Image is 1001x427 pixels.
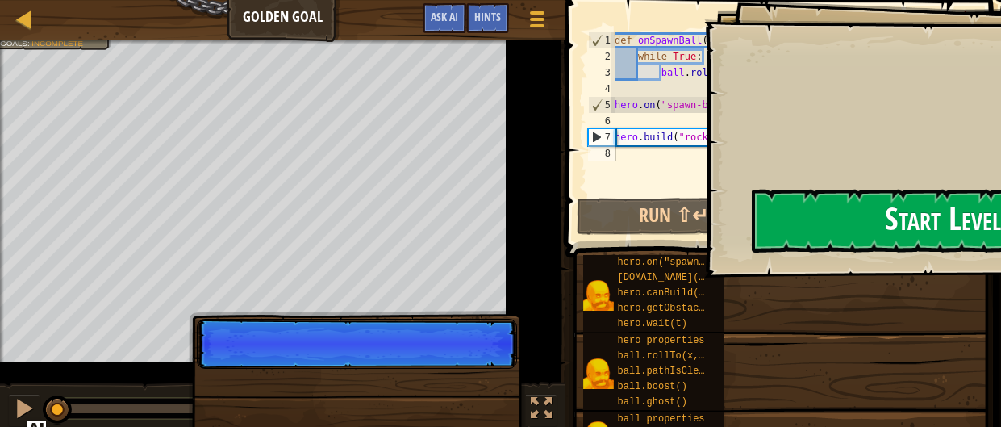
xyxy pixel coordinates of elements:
[517,3,557,41] button: Show game menu
[583,358,614,389] img: portrait.png
[588,145,615,161] div: 8
[618,318,687,329] span: hero.wait(t)
[588,65,615,81] div: 3
[423,3,466,33] button: Ask AI
[618,350,716,362] span: ball.rollTo(x, y)
[8,394,40,427] button: Ctrl + P: Pause
[618,396,687,408] span: ball.ghost()
[618,272,763,283] span: [DOMAIN_NAME](type, x, y)
[589,97,615,113] div: 5
[618,335,705,346] span: hero properties
[577,198,770,235] button: Run ⇧↵
[589,129,615,145] div: 7
[588,81,615,97] div: 4
[31,39,83,48] span: Incomplete
[618,287,728,299] span: hero.canBuild(x, y)
[618,381,687,392] span: ball.boost()
[618,413,705,425] span: ball properties
[27,39,31,48] span: :
[474,9,501,24] span: Hints
[618,303,757,314] span: hero.getObstacleAt(x, y)
[431,9,458,24] span: Ask AI
[618,366,745,377] span: ball.pathIsClear(x, y)
[583,280,614,311] img: portrait.png
[588,113,615,129] div: 6
[589,32,615,48] div: 1
[525,394,557,427] button: Toggle fullscreen
[588,48,615,65] div: 2
[618,257,757,268] span: hero.on("spawn-ball", f)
